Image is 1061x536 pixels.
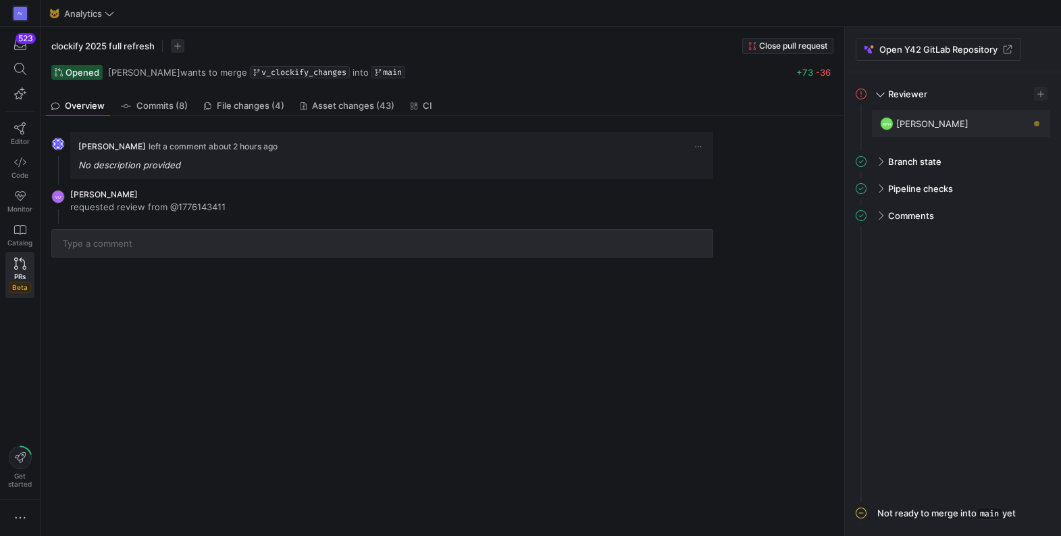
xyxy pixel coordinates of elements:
div: RPH [880,117,894,130]
span: [PERSON_NAME] [108,67,180,78]
img: https://secure.gravatar.com/avatar/bc5e36956eeabdc62513c805e40b4982ef48e6eb8dc73e92deb5dccf41164f... [51,137,65,151]
a: Editor [5,117,34,151]
span: Get started [8,472,32,488]
span: Analytics [64,8,102,19]
button: 523 [5,32,34,57]
span: File changes (4) [217,101,284,110]
span: Open Y42 GitLab Repository [879,44,998,55]
span: into [353,67,369,78]
mat-expansion-panel-header: Reviewer [856,83,1050,105]
mat-expansion-panel-header: Comments [856,205,1050,226]
div: AV [14,7,27,20]
span: PRs [14,272,26,281]
span: Editor [11,137,30,145]
span: main [383,68,402,77]
a: PRsBeta [5,252,34,298]
span: CI [423,101,432,110]
a: Code [5,151,34,185]
span: [PERSON_NAME] [70,189,138,199]
mat-expansion-panel-header: Pipeline checks [856,178,1050,199]
span: main [977,508,1002,520]
span: Asset changes (43) [312,101,394,110]
button: 🐱Analytics [46,5,118,22]
span: Overview [65,101,105,110]
span: Code [11,171,28,179]
span: left a comment [149,142,206,151]
span: Monitor [7,205,32,213]
em: No description provided [78,160,180,170]
span: Opened [66,67,99,78]
button: Getstarted [5,441,34,493]
span: wants to merge [108,67,247,78]
input: Type a comment [63,238,702,249]
mat-expansion-panel-header: Branch state [856,151,1050,172]
a: Monitor [5,185,34,218]
div: Not ready to merge into yet [877,508,1016,520]
span: Close pull request [759,41,827,51]
span: -36 [816,67,831,78]
span: clockify 2025 full refresh [51,41,155,51]
span: Branch state [888,156,941,167]
span: Beta [9,282,31,293]
span: Pipeline checks [888,183,953,194]
mat-expansion-panel-header: Not ready to merge intomainyet [856,502,1050,525]
span: v_clockify_changes [261,68,346,77]
a: AV [5,2,34,25]
span: about 2 hours ago [209,141,278,151]
span: Commits (8) [136,101,188,110]
div: VU [51,190,65,203]
span: +73 [796,67,813,78]
span: Catalog [7,239,32,247]
span: [PERSON_NAME] [896,118,968,129]
span: Comments [888,210,934,221]
a: main [371,66,405,78]
p: requested review from @1776143411 [70,201,226,213]
a: Open Y42 GitLab Repository [856,38,1021,61]
div: 523 [16,33,36,44]
span: Reviewer [888,89,927,99]
button: Close pull request [742,38,833,54]
a: v_clockify_changes [250,66,350,78]
span: [PERSON_NAME] [78,141,146,151]
a: Catalog [5,218,34,252]
div: Reviewer [856,110,1050,151]
span: 🐱 [49,9,59,18]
